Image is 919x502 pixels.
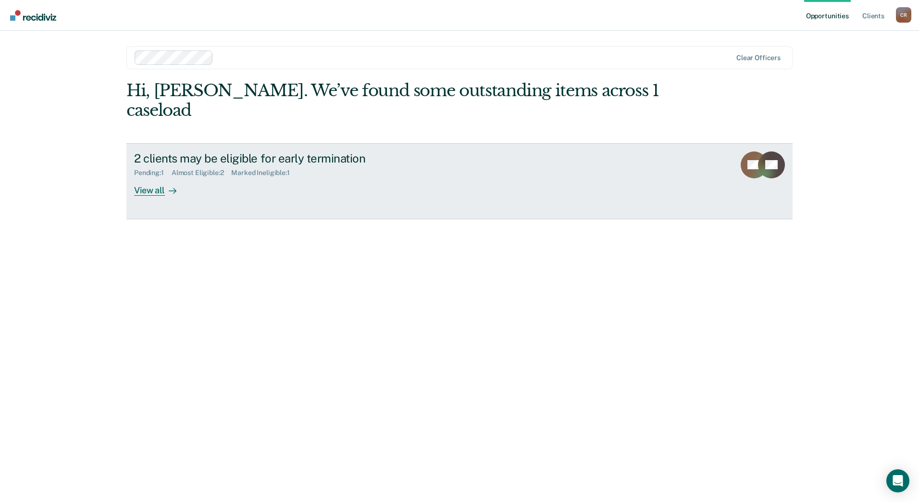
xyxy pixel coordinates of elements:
div: Clear officers [736,54,781,62]
div: Pending : 1 [134,169,172,177]
div: Hi, [PERSON_NAME]. We’ve found some outstanding items across 1 caseload [126,81,659,120]
img: Recidiviz [10,10,56,21]
div: Marked Ineligible : 1 [231,169,297,177]
div: View all [134,177,188,196]
div: Open Intercom Messenger [886,469,909,492]
div: Almost Eligible : 2 [172,169,232,177]
div: C R [896,7,911,23]
a: 2 clients may be eligible for early terminationPending:1Almost Eligible:2Marked Ineligible:1View all [126,143,793,219]
button: Profile dropdown button [896,7,911,23]
div: 2 clients may be eligible for early termination [134,151,472,165]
